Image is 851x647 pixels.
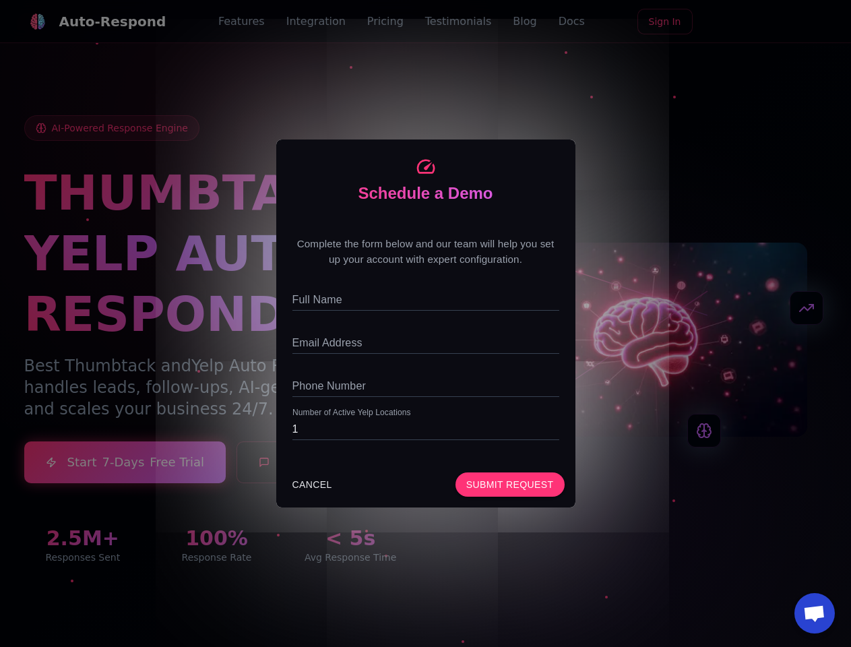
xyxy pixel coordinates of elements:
[292,183,559,204] div: Schedule a Demo
[455,472,565,497] button: Submit Request
[292,237,559,268] p: Complete the form below and our team will help you set up your account with expert configuration.
[292,406,411,418] label: Number of Active Yelp Locations
[794,593,835,634] a: Open chat
[287,472,338,497] button: CANCEL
